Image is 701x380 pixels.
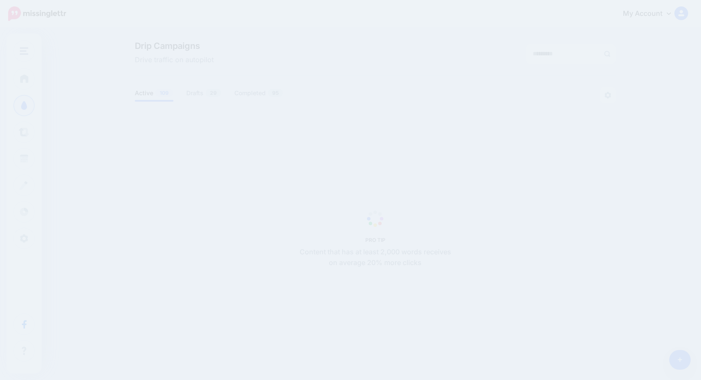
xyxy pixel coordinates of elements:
img: Missinglettr [8,6,66,21]
span: Drip Campaigns [135,42,214,50]
span: 29 [206,89,221,97]
h5: PRO TIP [295,237,456,243]
img: settings-grey.png [604,92,611,99]
span: 95 [268,89,283,97]
p: Content that has at least 2,000 words receives on average 20% more clicks [295,247,456,269]
span: 109 [155,89,173,97]
img: menu.png [20,47,28,55]
a: Completed95 [234,88,283,98]
a: Drafts29 [186,88,222,98]
img: search-grey-6.png [604,51,610,57]
a: My Account [614,3,688,24]
a: Active109 [135,88,173,98]
span: Drive traffic on autopilot [135,54,214,66]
